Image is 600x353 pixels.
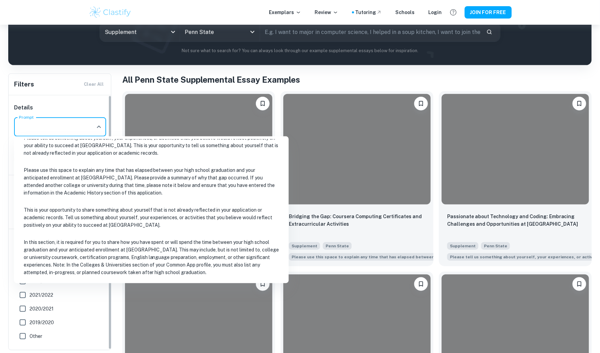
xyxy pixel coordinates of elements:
p: Bridging the Gap: Coursera Computing Certificates and Extracurricular Activities [289,213,425,228]
span: Penn State [481,242,510,250]
button: JOIN FOR FREE [465,6,512,19]
a: Schools [396,9,415,16]
span: 2021/2022 [30,291,53,299]
a: Tutoring [355,9,382,16]
input: E.g. I want to major in computer science, I helped in a soup kitchen, I want to join the debate t... [260,22,481,42]
p: Not sure what to search for? You can always look through our example supplemental essays below fo... [14,47,586,54]
button: Open [248,27,257,37]
label: Prompt [19,114,34,120]
h6: Details [14,104,106,112]
h1: All Penn State Supplemental Essay Examples [122,73,592,86]
button: Close [94,122,104,132]
button: Please log in to bookmark exemplars [573,97,586,110]
h6: Filters [14,80,34,89]
button: Search [484,26,495,38]
span: Supplement [447,242,478,250]
button: Please log in to bookmark exemplars [256,97,270,110]
span: 2020/2021 [30,305,54,313]
p: Passionate about Technology and Coding: Embracing Challenges and Opportunities at Penn State [447,213,584,228]
a: Please log in to bookmark exemplarsAdvocating for Change: My Experience as a School PrefectSupple... [122,91,275,266]
div: Supplement [100,22,180,42]
li: This is your opportunity to share something about yourself that is not already reflected in your ... [17,202,286,233]
span: 2019/2020 [30,319,54,326]
span: Penn State [323,242,352,250]
span: Please use this space to explain any time that has elapsed between your hig [292,254,452,260]
button: Please log in to bookmark exemplars [414,277,428,291]
button: Please log in to bookmark exemplars [573,277,586,291]
img: Clastify logo [89,5,132,19]
p: Review [315,9,338,16]
span: Other [30,332,42,340]
a: Login [429,9,442,16]
button: Help and Feedback [448,7,459,18]
p: Exemplars [269,9,301,16]
span: Supplement [289,242,320,250]
li: Please use this space to explain any time that has elapsed between your high school graduation an... [17,163,286,201]
li: Please tell us something about yourself, your experiences, or activities that you believe would r... [17,130,286,161]
li: In this section, it is required for you to share how you have spent or will spend the time betwee... [17,235,286,281]
a: Please log in to bookmark exemplarsBridging the Gap: Coursera Computing Certificates and Extracur... [281,91,433,266]
span: Please use this space to explain any time that has elapsed between your high school graduation an... [289,252,455,261]
button: Please log in to bookmark exemplars [414,97,428,110]
button: Please log in to bookmark exemplars [256,277,270,291]
a: Please log in to bookmark exemplarsPassionate about Technology and Coding: Embracing Challenges a... [439,91,592,266]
